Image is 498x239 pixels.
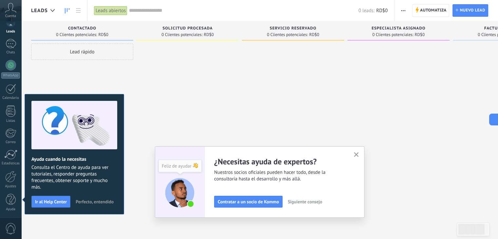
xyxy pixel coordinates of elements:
[31,44,133,60] div: Lead rápido
[415,33,424,37] span: RD$0
[1,140,20,144] div: Correo
[285,197,325,207] button: Siguiente consejo
[270,26,317,31] span: Servicio reservado
[68,26,96,31] span: Contactado
[73,4,84,17] a: Lista
[1,161,20,166] div: Estadísticas
[288,199,322,204] span: Siguiente consejo
[94,6,127,15] div: Leads abiertos
[140,26,235,32] div: Solicitud procesada
[1,96,20,100] div: Calendario
[452,4,488,17] a: Nuevo lead
[34,26,130,32] div: Contactado
[309,33,319,37] span: RD$0
[1,29,20,34] div: Leads
[267,33,308,37] span: 0 Clientes potenciales:
[376,8,388,14] span: RD$0
[1,207,20,211] div: Ayuda
[214,156,346,167] h2: ¿Necesitas ayuda de expertos?
[31,8,48,14] span: Leads
[204,33,213,37] span: RD$0
[1,119,20,123] div: Listas
[31,164,117,191] span: Consulta el Centro de ayuda para ver tutoriales, responder preguntas frecuentes, obtener soporte ...
[1,50,20,55] div: Chats
[5,14,16,18] span: Cuenta
[351,26,446,32] div: Especialista asignado
[214,196,283,208] button: Contratar a un socio de Kommo
[1,184,20,189] div: Ajustes
[214,169,346,182] span: Nuestros socios oficiales pueden hacer todo, desde la consultoría hasta el desarrollo y más allá.
[1,72,20,79] div: WhatsApp
[245,26,341,32] div: Servicio reservado
[76,199,114,204] span: Perfecto, entendido
[73,197,117,207] button: Perfecto, entendido
[161,33,202,37] span: 0 Clientes potenciales:
[372,33,413,37] span: 0 Clientes potenciales:
[162,26,212,31] span: Solicitud procesada
[398,4,408,17] button: Más
[460,5,485,16] span: Nuevo lead
[98,33,108,37] span: RD$0
[372,26,425,31] span: Especialista asignado
[412,4,450,17] a: Automatiza
[56,33,97,37] span: 0 Clientes potenciales:
[62,4,73,17] a: Leads
[420,5,447,16] span: Automatiza
[218,199,279,204] span: Contratar a un socio de Kommo
[31,156,117,162] h2: Ayuda cuando la necesitas
[359,8,375,14] span: 0 leads:
[31,196,70,208] button: Ir al Help Center
[35,199,67,204] span: Ir al Help Center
